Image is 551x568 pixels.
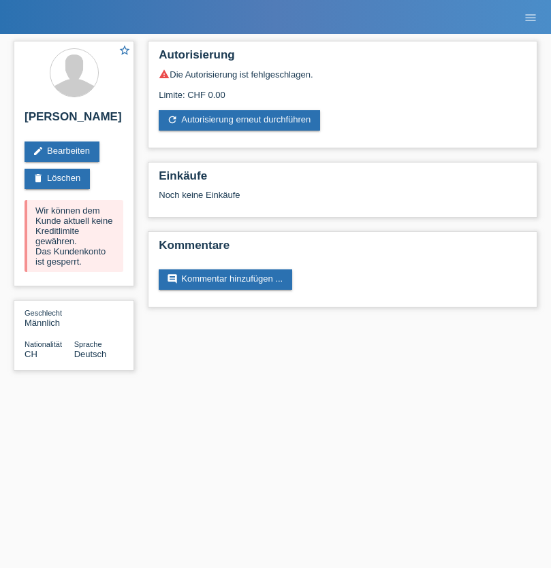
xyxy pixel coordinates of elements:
span: Geschlecht [25,309,62,317]
a: star_border [119,44,131,59]
h2: [PERSON_NAME] [25,110,123,131]
div: Limite: CHF 0.00 [159,80,526,100]
span: Deutsch [74,349,107,359]
a: refreshAutorisierung erneut durchführen [159,110,320,131]
i: delete [33,173,44,184]
div: Die Autorisierung ist fehlgeschlagen. [159,69,526,80]
a: editBearbeiten [25,141,99,162]
div: Noch keine Einkäufe [159,190,526,210]
div: Wir können dem Kunde aktuell keine Kreditlimite gewähren. Das Kundenkonto ist gesperrt. [25,200,123,272]
i: menu [524,11,537,24]
span: Sprache [74,340,102,348]
i: refresh [167,114,178,125]
h2: Kommentare [159,239,526,259]
span: Schweiz [25,349,37,359]
h2: Autorisierung [159,48,526,69]
i: edit [33,146,44,156]
i: star_border [119,44,131,56]
span: Nationalität [25,340,62,348]
i: comment [167,273,178,284]
h2: Einkäufe [159,169,526,190]
a: commentKommentar hinzufügen ... [159,269,292,290]
div: Männlich [25,307,74,328]
a: menu [517,13,544,21]
i: warning [159,69,170,80]
a: deleteLöschen [25,169,90,189]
